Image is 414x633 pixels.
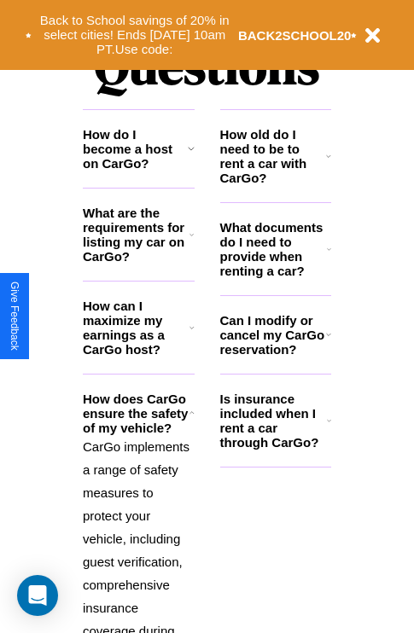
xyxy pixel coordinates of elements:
h3: How old do I need to be to rent a car with CarGo? [220,127,327,185]
h3: How do I become a host on CarGo? [83,127,188,171]
button: Back to School savings of 20% in select cities! Ends [DATE] 10am PT.Use code: [32,9,238,61]
h3: Is insurance included when I rent a car through CarGo? [220,392,327,450]
div: Open Intercom Messenger [17,575,58,616]
h3: Can I modify or cancel my CarGo reservation? [220,313,326,357]
b: BACK2SCHOOL20 [238,28,352,43]
h3: How can I maximize my earnings as a CarGo host? [83,299,190,357]
h3: What are the requirements for listing my car on CarGo? [83,206,190,264]
div: Give Feedback [9,282,20,351]
h3: What documents do I need to provide when renting a car? [220,220,328,278]
h3: How does CarGo ensure the safety of my vehicle? [83,392,190,435]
